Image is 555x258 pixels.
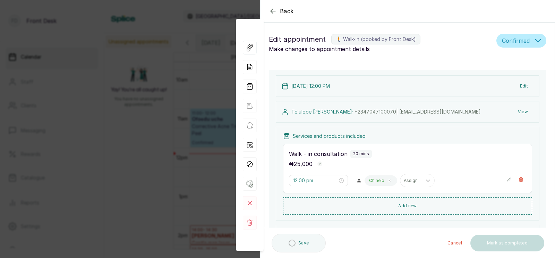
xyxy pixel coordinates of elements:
p: Chinelo [369,178,384,183]
span: +234 7047100070 | [EMAIL_ADDRESS][DOMAIN_NAME] [355,109,481,115]
span: Edit appointment [269,34,326,45]
button: Cancel [442,235,468,251]
p: ₦ [289,160,313,168]
span: Back [280,7,294,15]
p: [DATE] 12:00 PM [291,83,330,90]
button: Mark as completed [470,235,544,251]
label: 🚶 Walk-in (booked by Front Desk) [331,34,420,44]
button: Save [272,234,326,252]
span: Confirmed [502,36,530,45]
button: Add new [283,197,532,215]
span: 25,000 [294,160,313,167]
input: Select time [293,177,338,184]
p: Make changes to appointment details [269,45,494,53]
p: Tolulope [PERSON_NAME] · [291,108,481,115]
p: 20 mins [353,151,369,157]
p: Services and products included [293,133,366,140]
button: Confirmed [496,34,546,48]
button: Back [269,7,294,15]
p: Walk - in consultation [289,150,348,158]
button: View [512,106,533,118]
button: Edit [514,80,533,92]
